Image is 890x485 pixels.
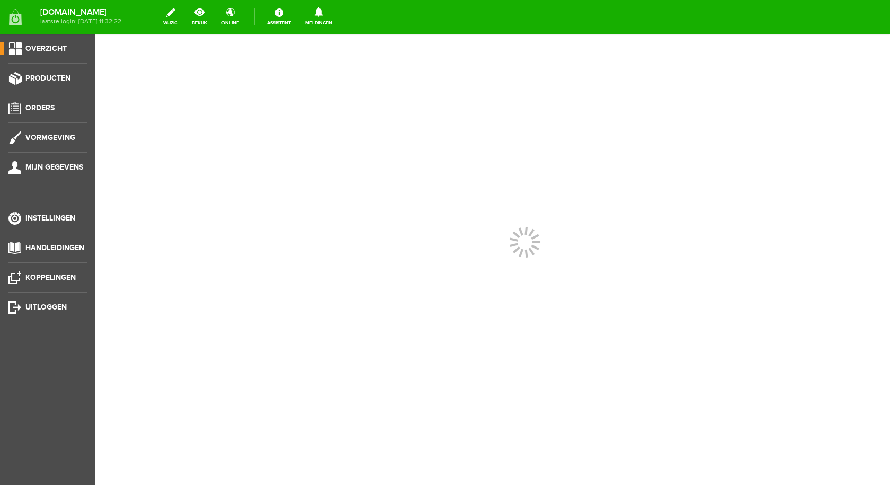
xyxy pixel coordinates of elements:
[25,44,67,53] span: Overzicht
[25,163,83,172] span: Mijn gegevens
[40,10,121,15] strong: [DOMAIN_NAME]
[25,303,67,312] span: Uitloggen
[25,214,75,223] span: Instellingen
[157,5,184,29] a: wijzig
[40,19,121,24] span: laatste login: [DATE] 11:32:22
[299,5,339,29] a: Meldingen
[25,243,84,252] span: Handleidingen
[25,133,75,142] span: Vormgeving
[25,103,55,112] span: Orders
[25,74,70,83] span: Producten
[261,5,297,29] a: Assistent
[25,273,76,282] span: Koppelingen
[215,5,245,29] a: online
[185,5,213,29] a: bekijk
